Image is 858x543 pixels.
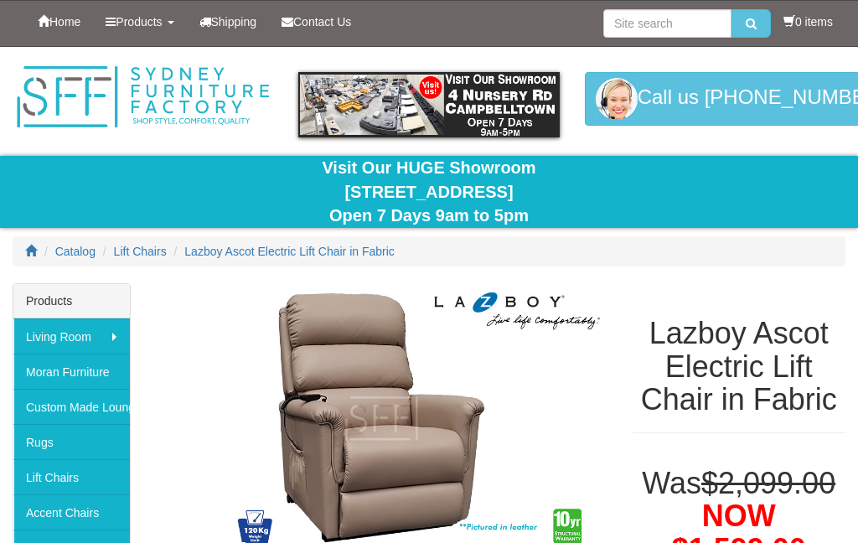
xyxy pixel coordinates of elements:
[13,64,273,131] img: Sydney Furniture Factory
[13,389,130,424] a: Custom Made Lounges
[13,494,130,530] a: Accent Chairs
[701,466,835,500] del: $2,099.00
[114,245,167,258] a: Lift Chairs
[93,1,186,43] a: Products
[55,245,96,258] a: Catalog
[13,459,130,494] a: Lift Chairs
[187,1,270,43] a: Shipping
[269,1,364,43] a: Contact Us
[13,156,845,228] div: Visit Our HUGE Showroom [STREET_ADDRESS] Open 7 Days 9am to 5pm
[13,318,130,354] a: Living Room
[633,317,845,416] h1: Lazboy Ascot Electric Lift Chair in Fabric
[293,15,351,28] span: Contact Us
[25,1,93,43] a: Home
[211,15,257,28] span: Shipping
[184,245,395,258] a: Lazboy Ascot Electric Lift Chair in Fabric
[603,9,731,38] input: Site search
[13,424,130,459] a: Rugs
[298,72,559,137] img: showroom.gif
[116,15,162,28] span: Products
[13,284,130,318] div: Products
[13,354,130,389] a: Moran Furniture
[783,13,833,30] li: 0 items
[49,15,80,28] span: Home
